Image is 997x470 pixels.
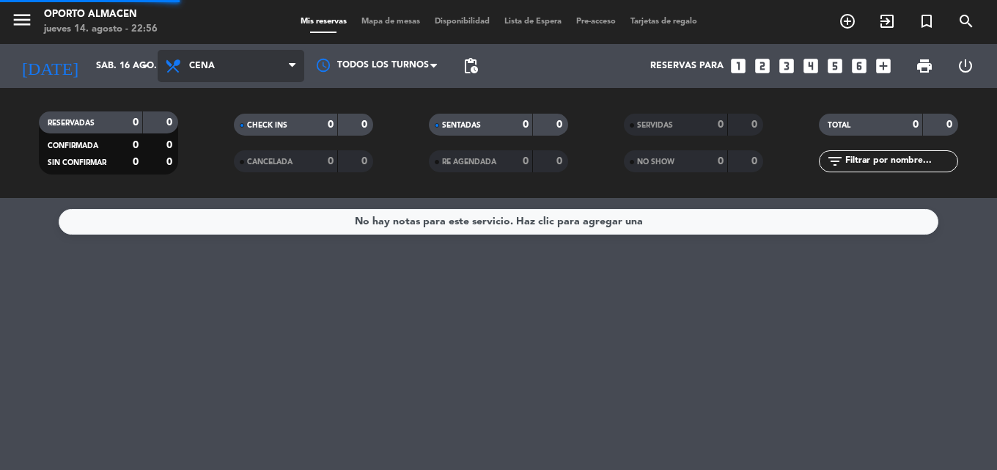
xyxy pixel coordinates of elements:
span: Lista de Espera [497,18,569,26]
strong: 0 [133,140,139,150]
i: add_circle_outline [839,12,856,30]
div: jueves 14. agosto - 22:56 [44,22,158,37]
span: TOTAL [828,122,850,129]
span: RESERVADAS [48,120,95,127]
strong: 0 [361,120,370,130]
i: looks_3 [777,56,796,76]
strong: 0 [166,157,175,167]
i: power_settings_new [957,57,974,75]
strong: 0 [523,120,529,130]
span: Mis reservas [293,18,354,26]
span: CANCELADA [247,158,293,166]
button: menu [11,9,33,36]
i: filter_list [826,153,844,170]
div: No hay notas para este servicio. Haz clic para agregar una [355,213,643,230]
span: pending_actions [462,57,479,75]
strong: 0 [166,117,175,128]
i: looks_4 [801,56,820,76]
strong: 0 [751,120,760,130]
i: search [957,12,975,30]
span: Mapa de mesas [354,18,427,26]
span: Reservas para [650,61,724,71]
div: Oporto Almacen [44,7,158,22]
span: Pre-acceso [569,18,623,26]
i: looks_two [753,56,772,76]
i: looks_6 [850,56,869,76]
strong: 0 [556,120,565,130]
strong: 0 [133,117,139,128]
span: Cena [189,61,215,71]
span: NO SHOW [637,158,674,166]
span: Disponibilidad [427,18,497,26]
i: looks_one [729,56,748,76]
strong: 0 [361,156,370,166]
span: CHECK INS [247,122,287,129]
i: [DATE] [11,50,89,82]
span: print [916,57,933,75]
strong: 0 [523,156,529,166]
span: SIN CONFIRMAR [48,159,106,166]
strong: 0 [556,156,565,166]
span: SENTADAS [442,122,481,129]
strong: 0 [718,156,724,166]
i: turned_in_not [918,12,935,30]
strong: 0 [751,156,760,166]
input: Filtrar por nombre... [844,153,957,169]
strong: 0 [718,120,724,130]
strong: 0 [913,120,919,130]
span: CONFIRMADA [48,142,98,150]
i: add_box [874,56,893,76]
strong: 0 [328,156,334,166]
span: SERVIDAS [637,122,673,129]
i: looks_5 [825,56,845,76]
i: exit_to_app [878,12,896,30]
span: Tarjetas de regalo [623,18,704,26]
i: arrow_drop_down [136,57,154,75]
span: RE AGENDADA [442,158,496,166]
strong: 0 [133,157,139,167]
strong: 0 [328,120,334,130]
strong: 0 [166,140,175,150]
strong: 0 [946,120,955,130]
div: LOG OUT [945,44,986,88]
i: menu [11,9,33,31]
